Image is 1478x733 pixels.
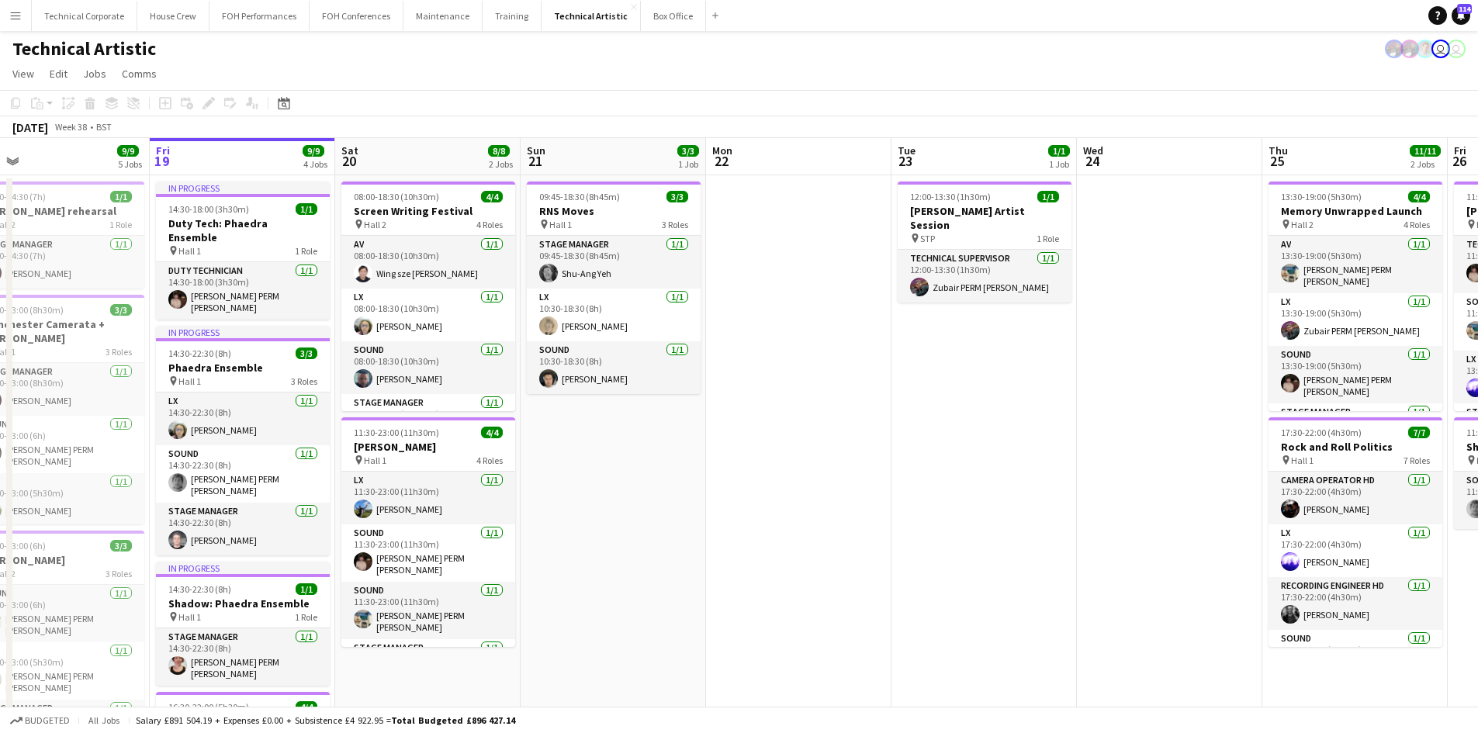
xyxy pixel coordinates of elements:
[156,361,330,375] h3: Phaedra Ensemble
[527,182,701,394] div: 09:45-18:30 (8h45m)3/3RNS Moves Hall 13 RolesStage Manager1/109:45-18:30 (8h45m)Shu-Ang YehLX1/11...
[12,67,34,81] span: View
[156,182,330,194] div: In progress
[1037,233,1059,244] span: 1 Role
[1269,417,1442,647] app-job-card: 17:30-22:00 (4h30m)7/7Rock and Roll Politics Hall 17 RolesCamera Operator HD1/117:30-22:00 (4h30m...
[156,562,330,574] div: In progress
[156,326,330,555] app-job-card: In progress14:30-22:30 (8h)3/3Phaedra Ensemble Hall 13 RolesLX1/114:30-22:30 (8h)[PERSON_NAME]Sou...
[641,1,706,31] button: Box Office
[178,375,201,387] span: Hall 1
[1291,455,1314,466] span: Hall 1
[341,182,515,411] app-job-card: 08:00-18:30 (10h30m)4/4Screen Writing Festival Hall 24 RolesAV1/108:00-18:30 (10h30m)Wing sze [PE...
[1385,40,1404,58] app-user-avatar: Zubair PERM Dhalla
[109,219,132,230] span: 1 Role
[117,145,139,157] span: 9/9
[168,701,249,713] span: 16:30-22:00 (5h30m)
[156,262,330,320] app-card-role: Duty Technician1/114:30-18:00 (3h30m)[PERSON_NAME] PERM [PERSON_NAME]
[96,121,112,133] div: BST
[476,455,503,466] span: 4 Roles
[354,427,439,438] span: 11:30-23:00 (11h30m)
[341,143,358,157] span: Sat
[137,1,209,31] button: House Crew
[122,67,157,81] span: Comms
[296,583,317,595] span: 1/1
[1454,143,1466,157] span: Fri
[110,304,132,316] span: 3/3
[476,219,503,230] span: 4 Roles
[106,346,132,358] span: 3 Roles
[678,158,698,170] div: 1 Job
[168,583,231,595] span: 14:30-22:30 (8h)
[341,639,515,692] app-card-role: Stage Manager1/1
[303,158,327,170] div: 4 Jobs
[1266,152,1288,170] span: 25
[110,191,132,202] span: 1/1
[898,204,1071,232] h3: [PERSON_NAME] Artist Session
[354,191,439,202] span: 08:00-18:30 (10h30m)
[291,375,317,387] span: 3 Roles
[156,596,330,610] h3: Shadow: Phaedra Ensemble
[488,145,510,157] span: 8/8
[910,191,991,202] span: 12:00-13:30 (1h30m)
[341,236,515,289] app-card-role: AV1/108:00-18:30 (10h30m)Wing sze [PERSON_NAME]
[710,152,732,170] span: 22
[1411,158,1440,170] div: 2 Jobs
[1269,440,1442,454] h3: Rock and Roll Politics
[1269,293,1442,346] app-card-role: LX1/113:30-19:00 (5h30m)Zubair PERM [PERSON_NAME]
[156,445,330,503] app-card-role: Sound1/114:30-22:30 (8h)[PERSON_NAME] PERM [PERSON_NAME]
[12,119,48,135] div: [DATE]
[12,37,156,61] h1: Technical Artistic
[1269,524,1442,577] app-card-role: LX1/117:30-22:00 (4h30m)[PERSON_NAME]
[8,712,72,729] button: Budgeted
[295,611,317,623] span: 1 Role
[341,341,515,394] app-card-role: Sound1/108:00-18:30 (10h30m)[PERSON_NAME]
[1269,182,1442,411] app-job-card: 13:30-19:00 (5h30m)4/4Memory Unwrapped Launch Hall 24 RolesAV1/113:30-19:00 (5h30m)[PERSON_NAME] ...
[920,233,935,244] span: STP
[296,701,317,713] span: 4/4
[6,64,40,84] a: View
[527,289,701,341] app-card-role: LX1/110:30-18:30 (8h)[PERSON_NAME]
[1269,204,1442,218] h3: Memory Unwrapped Launch
[156,503,330,555] app-card-role: Stage Manager1/114:30-22:30 (8h)[PERSON_NAME]
[77,64,112,84] a: Jobs
[1457,4,1472,14] span: 114
[1447,40,1466,58] app-user-avatar: Liveforce Admin
[1404,455,1430,466] span: 7 Roles
[178,245,201,257] span: Hall 1
[156,628,330,686] app-card-role: Stage Manager1/114:30-22:30 (8h)[PERSON_NAME] PERM [PERSON_NAME]
[1400,40,1419,58] app-user-avatar: Zubair PERM Dhalla
[1269,346,1442,403] app-card-role: Sound1/113:30-19:00 (5h30m)[PERSON_NAME] PERM [PERSON_NAME]
[154,152,170,170] span: 19
[1048,145,1070,157] span: 1/1
[895,152,916,170] span: 23
[1269,403,1442,456] app-card-role: Stage Manager1/1
[1404,219,1430,230] span: 4 Roles
[1452,6,1470,25] a: 114
[156,182,330,320] div: In progress14:30-18:00 (3h30m)1/1Duty Tech: Phaedra Ensemble Hall 11 RoleDuty Technician1/114:30-...
[391,714,515,726] span: Total Budgeted £896 427.14
[1081,152,1103,170] span: 24
[1269,143,1288,157] span: Thu
[1083,143,1103,157] span: Wed
[524,152,545,170] span: 21
[1037,191,1059,202] span: 1/1
[527,143,545,157] span: Sun
[1269,236,1442,293] app-card-role: AV1/113:30-19:00 (5h30m)[PERSON_NAME] PERM [PERSON_NAME]
[898,182,1071,303] div: 12:00-13:30 (1h30m)1/1[PERSON_NAME] Artist Session STP1 RoleTechnical Supervisor1/112:00-13:30 (1...
[209,1,310,31] button: FOH Performances
[403,1,483,31] button: Maintenance
[110,540,132,551] span: 3/3
[489,158,513,170] div: 2 Jobs
[168,203,249,215] span: 14:30-18:00 (3h30m)
[1408,191,1430,202] span: 4/4
[549,219,572,230] span: Hall 1
[1291,219,1314,230] span: Hall 2
[156,562,330,686] div: In progress14:30-22:30 (8h)1/1Shadow: Phaedra Ensemble Hall 11 RoleStage Manager1/114:30-22:30 (8...
[156,326,330,338] div: In progress
[364,219,386,230] span: Hall 2
[1049,158,1069,170] div: 1 Job
[1431,40,1450,58] app-user-avatar: Abby Hubbard
[296,347,317,359] span: 3/3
